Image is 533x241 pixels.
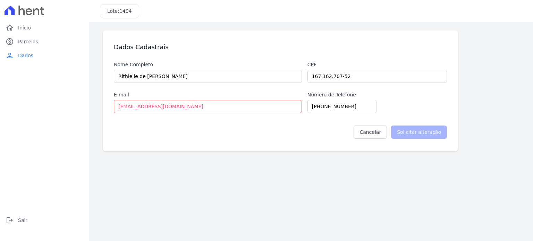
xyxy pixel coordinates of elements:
a: homeInício [3,21,86,35]
label: Nome Completo [114,61,302,68]
span: Sair [18,217,27,224]
span: Início [18,24,31,31]
i: home [6,24,14,32]
i: person [6,51,14,60]
label: Cpf [307,61,447,68]
label: E-mail [114,91,302,98]
a: paidParcelas [3,35,86,49]
a: logoutSair [3,213,86,227]
a: personDados [3,49,86,62]
input: Solicitar alteração [391,126,447,139]
i: logout [6,216,14,224]
i: paid [6,37,14,46]
label: Número de Telefone [307,91,356,98]
span: 1404 [119,8,132,14]
span: Parcelas [18,38,38,45]
a: Cancelar [354,126,387,139]
h3: Lote: [107,8,132,15]
span: Dados [18,52,33,59]
h3: Dados Cadastrais [114,43,169,51]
